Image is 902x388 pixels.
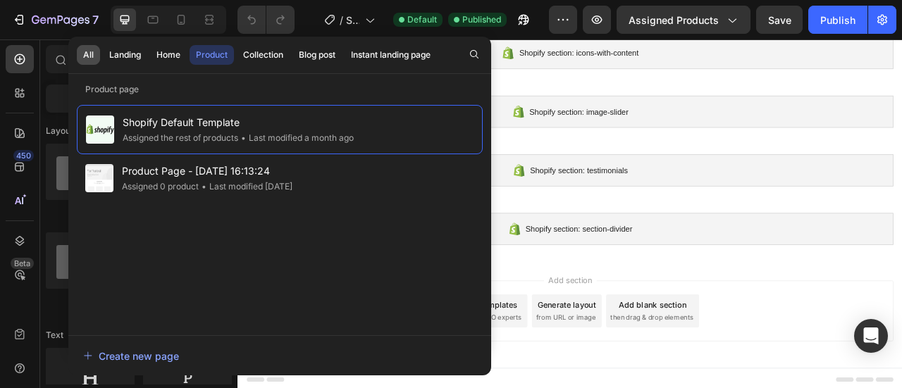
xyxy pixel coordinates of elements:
[92,11,99,28] p: 7
[150,45,187,65] button: Home
[629,13,719,27] span: Assigned Products
[46,294,135,307] div: Row
[199,180,292,194] div: Last modified [DATE]
[299,49,335,61] div: Blog post
[11,258,34,269] div: Beta
[46,329,63,342] span: Text
[237,6,295,34] div: Undo/Redo
[156,49,180,61] div: Home
[382,330,456,344] div: Generate layout
[345,45,437,65] button: Instant landing page
[237,39,902,388] iframe: Design area
[82,342,477,370] button: Create new page
[123,114,354,131] span: Shopify Default Template
[340,13,343,27] span: /
[46,206,135,218] div: Row
[768,14,791,26] span: Save
[83,349,179,363] div: Create new page
[122,163,292,180] span: Product Page - [DATE] 16:13:24
[6,6,105,34] button: 7
[237,45,290,65] button: Collection
[366,232,502,249] span: Shopify section: section-divider
[196,49,228,61] div: Product
[474,347,579,360] span: then drag & drop elements
[346,13,359,27] span: Shopify Original Product Template
[462,13,501,26] span: Published
[485,330,571,344] div: Add blank section
[756,6,803,34] button: Save
[808,6,867,34] button: Publish
[351,49,431,61] div: Instant landing page
[390,299,457,313] span: Add section
[371,83,498,100] span: Shopify section: image-slider
[264,347,361,360] span: inspired by CRO experts
[407,13,437,26] span: Default
[292,45,342,65] button: Blog post
[109,49,141,61] div: Landing
[83,49,94,61] div: All
[271,330,357,344] div: Choose templates
[372,158,497,175] span: Shopify section: testimonials
[77,45,100,65] button: All
[103,45,147,65] button: Landing
[190,45,234,65] button: Product
[241,132,246,143] span: •
[238,131,354,145] div: Last modified a month ago
[122,180,199,194] div: Assigned 0 product
[854,319,888,353] div: Open Intercom Messenger
[68,82,491,96] p: Product page
[13,150,34,161] div: 450
[46,125,73,137] span: Layout
[617,6,750,34] button: Assigned Products
[202,181,206,192] span: •
[123,131,238,145] div: Assigned the rest of products
[243,49,283,61] div: Collection
[380,347,455,360] span: from URL or image
[820,13,855,27] div: Publish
